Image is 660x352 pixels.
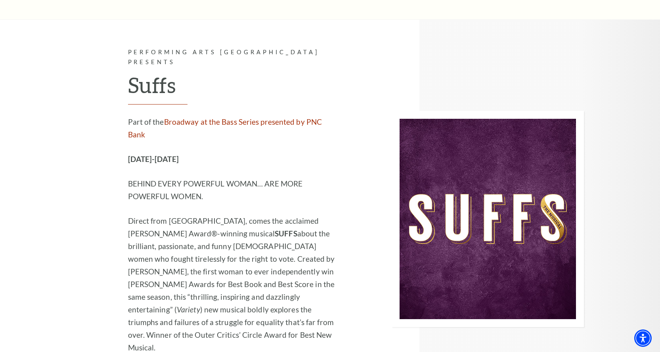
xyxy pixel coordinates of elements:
[275,229,297,238] strong: SUFFS
[634,329,652,347] div: Accessibility Menu
[392,111,584,327] img: Performing Arts Fort Worth Presents
[128,154,179,164] strong: [DATE]-[DATE]
[128,116,340,141] p: Part of the
[128,48,340,67] p: Performing Arts [GEOGRAPHIC_DATA] Presents
[128,177,340,203] p: BEHIND EVERY POWERFUL WOMAN… ARE MORE POWERFUL WOMEN.
[177,305,200,314] em: Variety
[128,72,340,105] h2: Suffs
[128,117,322,139] a: Broadway at the Bass Series presented by PNC Bank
